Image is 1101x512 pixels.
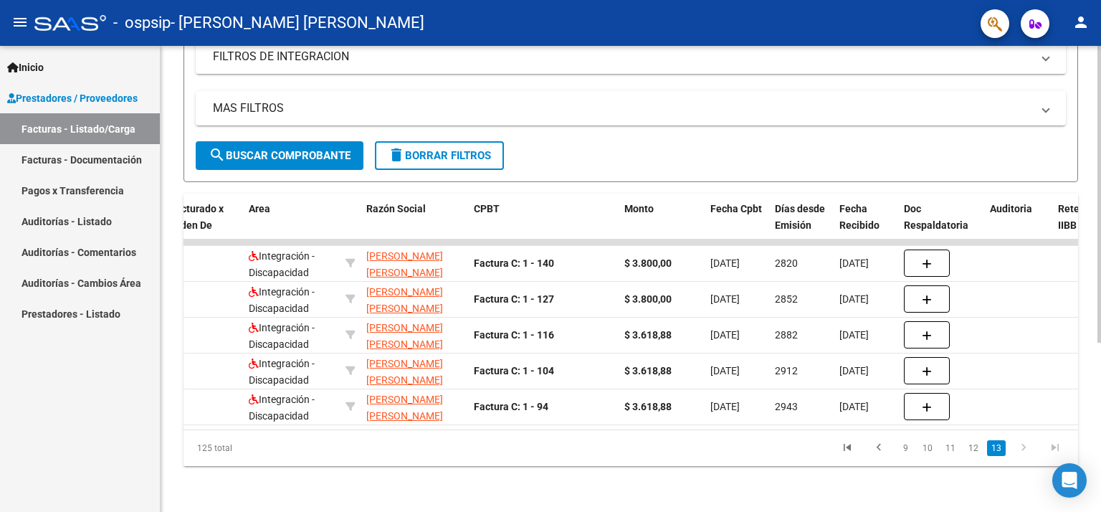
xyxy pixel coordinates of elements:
span: Días desde Emisión [775,203,825,231]
div: 27222660330 [366,392,462,422]
span: Inicio [7,60,44,75]
a: go to next page [1010,440,1037,456]
strong: Factura C: 1 - 116 [474,329,554,341]
div: 27222660330 [366,248,462,278]
span: 2912 [775,365,798,376]
datatable-header-cell: Doc Respaldatoria [898,194,984,257]
span: [DATE] [710,257,740,269]
span: Integración - Discapacidad [249,250,315,278]
a: 9 [897,440,914,456]
li: page 10 [916,436,939,460]
strong: $ 3.800,00 [624,257,672,269]
strong: Factura C: 1 - 127 [474,293,554,305]
span: [DATE] [839,329,869,341]
li: page 11 [939,436,962,460]
mat-panel-title: MAS FILTROS [213,100,1031,116]
datatable-header-cell: Fecha Cpbt [705,194,769,257]
mat-icon: search [209,146,226,163]
span: [DATE] [839,293,869,305]
a: 11 [941,440,960,456]
mat-icon: delete [388,146,405,163]
button: Buscar Comprobante [196,141,363,170]
span: Razón Social [366,203,426,214]
span: [PERSON_NAME] [PERSON_NAME] [366,250,443,278]
datatable-header-cell: Area [243,194,340,257]
span: Integración - Discapacidad [249,358,315,386]
span: Integración - Discapacidad [249,322,315,350]
span: [DATE] [710,293,740,305]
strong: $ 3.618,88 [624,365,672,376]
div: 27222660330 [366,284,462,314]
span: - [PERSON_NAME] [PERSON_NAME] [171,7,424,39]
span: CPBT [474,203,500,214]
span: 2882 [775,329,798,341]
mat-icon: person [1072,14,1090,31]
span: Integración - Discapacidad [249,394,315,422]
mat-expansion-panel-header: MAS FILTROS [196,91,1066,125]
span: [PERSON_NAME] [PERSON_NAME] [366,358,443,386]
a: go to last page [1042,440,1069,456]
mat-expansion-panel-header: FILTROS DE INTEGRACION [196,39,1066,74]
a: 12 [964,440,983,456]
mat-panel-title: FILTROS DE INTEGRACION [213,49,1031,65]
div: 27222660330 [366,320,462,350]
span: Fecha Cpbt [710,203,762,214]
span: Facturado x Orden De [170,203,224,231]
div: 27222660330 [366,356,462,386]
span: [DATE] [839,257,869,269]
span: [DATE] [710,365,740,376]
span: 2852 [775,293,798,305]
li: page 9 [895,436,916,460]
span: Area [249,203,270,214]
span: [PERSON_NAME] [PERSON_NAME] [366,394,443,422]
span: 2943 [775,401,798,412]
span: Auditoria [990,203,1032,214]
li: page 13 [985,436,1008,460]
li: page 12 [962,436,985,460]
mat-icon: menu [11,14,29,31]
span: Integración - Discapacidad [249,286,315,314]
a: go to previous page [865,440,892,456]
span: [PERSON_NAME] [PERSON_NAME] [366,286,443,314]
datatable-header-cell: Auditoria [984,194,1052,257]
a: 10 [918,440,937,456]
span: - ospsip [113,7,171,39]
datatable-header-cell: Días desde Emisión [769,194,834,257]
span: Buscar Comprobante [209,149,351,162]
datatable-header-cell: Fecha Recibido [834,194,898,257]
datatable-header-cell: Razón Social [361,194,468,257]
span: Fecha Recibido [839,203,880,231]
div: Open Intercom Messenger [1052,463,1087,498]
strong: $ 3.618,88 [624,401,672,412]
span: [DATE] [839,401,869,412]
strong: $ 3.618,88 [624,329,672,341]
strong: Factura C: 1 - 140 [474,257,554,269]
datatable-header-cell: CPBT [468,194,619,257]
span: [DATE] [710,329,740,341]
strong: Factura C: 1 - 104 [474,365,554,376]
button: Borrar Filtros [375,141,504,170]
strong: Factura C: 1 - 94 [474,401,548,412]
span: [DATE] [710,401,740,412]
span: Doc Respaldatoria [904,203,968,231]
a: go to first page [834,440,861,456]
span: Monto [624,203,654,214]
span: 2820 [775,257,798,269]
span: [PERSON_NAME] [PERSON_NAME] [366,322,443,350]
datatable-header-cell: Facturado x Orden De [164,194,243,257]
strong: $ 3.800,00 [624,293,672,305]
span: [DATE] [839,365,869,376]
datatable-header-cell: Monto [619,194,705,257]
span: Borrar Filtros [388,149,491,162]
div: 125 total [183,430,360,466]
a: 13 [987,440,1006,456]
span: Prestadores / Proveedores [7,90,138,106]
